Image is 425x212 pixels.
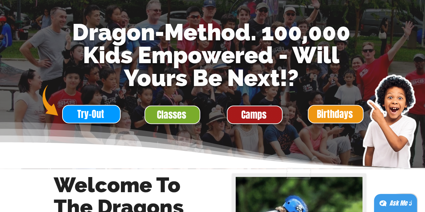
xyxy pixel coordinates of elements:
div: Ask Me ;) [389,199,412,208]
a: Camps [227,105,283,124]
a: Birthdays [308,105,364,123]
span: Dragon-Method. 100,000 Kids Empowered - Will Yours Be Next!? [72,19,350,91]
span: Classes [157,108,186,121]
span: Birthdays [317,108,353,121]
a: Classes [144,105,200,124]
span: Try-Out [77,108,104,121]
span: Camps [241,108,266,121]
a: Try-Out [62,105,121,123]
